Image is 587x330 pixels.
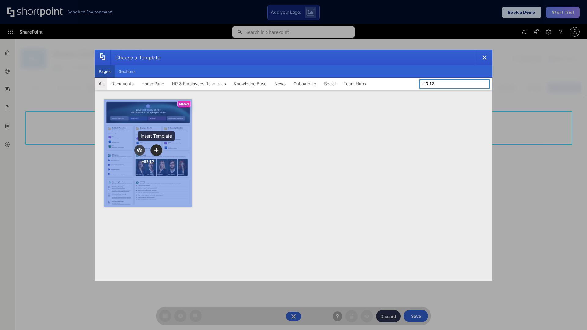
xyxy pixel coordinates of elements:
iframe: Chat Widget [556,301,587,330]
input: Search [419,79,490,89]
div: template selector [95,50,492,280]
button: Onboarding [290,78,320,90]
button: All [95,78,107,90]
button: Sections [115,65,139,78]
button: Knowledge Base [230,78,271,90]
div: HR 12 [141,159,155,165]
button: Home Page [138,78,168,90]
button: News [271,78,290,90]
button: HR & Employees Resources [168,78,230,90]
button: Team Hubs [340,78,370,90]
div: Choose a Template [110,50,160,65]
button: Pages [95,65,115,78]
p: NEW! [179,102,189,106]
button: Social [320,78,340,90]
button: Documents [107,78,138,90]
